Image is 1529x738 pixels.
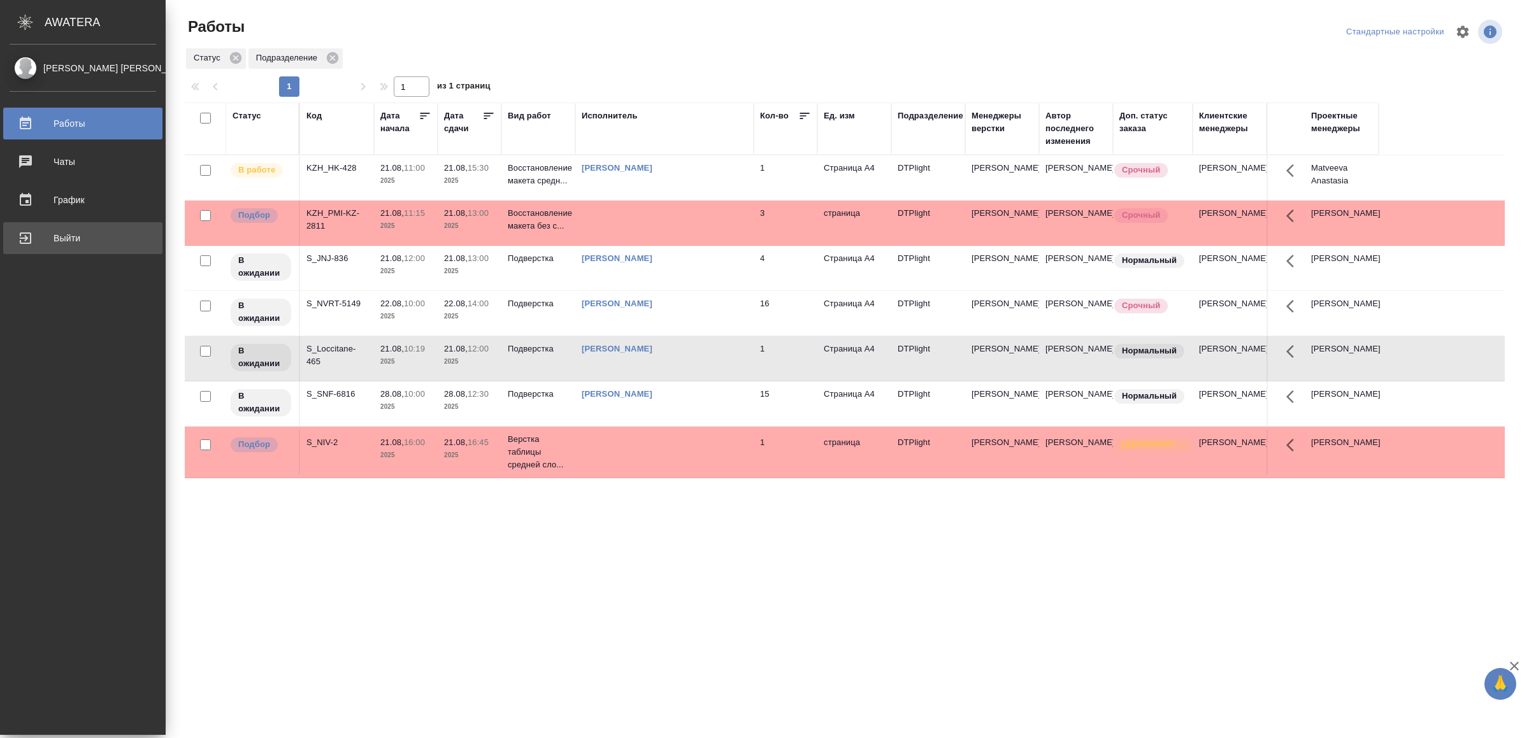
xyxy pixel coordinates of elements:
[1193,336,1267,381] td: [PERSON_NAME]
[404,437,425,447] p: 16:00
[1279,246,1309,276] button: Здесь прячутся важные кнопки
[380,110,419,135] div: Дата начала
[229,343,292,373] div: Исполнитель назначен, приступать к работе пока рано
[1478,20,1505,44] span: Посмотреть информацию
[45,10,166,35] div: AWATERA
[404,389,425,399] p: 10:00
[229,297,292,327] div: Исполнитель назначен, приступать к работе пока рано
[508,433,569,471] p: Верстка таблицы средней сло...
[508,343,569,355] p: Подверстка
[229,207,292,224] div: Можно подбирать исполнителей
[468,208,489,218] p: 13:00
[306,162,368,174] div: KZH_HK-428
[380,437,404,447] p: 21.08,
[238,209,270,222] p: Подбор
[186,48,246,69] div: Статус
[891,201,965,245] td: DTPlight
[444,253,468,263] p: 21.08,
[444,163,468,173] p: 21.08,
[582,389,652,399] a: [PERSON_NAME]
[898,110,963,122] div: Подразделение
[1193,381,1267,426] td: [PERSON_NAME]
[444,110,482,135] div: Дата сдачи
[380,344,404,353] p: 21.08,
[444,208,468,218] p: 21.08,
[1311,110,1372,135] div: Проектные менеджеры
[1447,17,1478,47] span: Настроить таблицу
[972,252,1033,265] p: [PERSON_NAME]
[437,78,491,97] span: из 1 страниц
[972,162,1033,174] p: [PERSON_NAME]
[972,436,1033,449] p: [PERSON_NAME]
[380,208,404,218] p: 21.08,
[817,246,891,290] td: Страница А4
[508,207,569,232] p: Восстановление макета без с...
[972,343,1033,355] p: [PERSON_NAME]
[754,201,817,245] td: 3
[1305,155,1379,200] td: Matveeva Anastasia
[972,297,1033,310] p: [PERSON_NAME]
[380,163,404,173] p: 21.08,
[306,110,322,122] div: Код
[238,164,275,176] p: В работе
[891,246,965,290] td: DTPlight
[444,299,468,308] p: 22.08,
[10,114,156,133] div: Работы
[582,344,652,353] a: [PERSON_NAME]
[404,253,425,263] p: 12:00
[1122,209,1160,222] p: Срочный
[1193,246,1267,290] td: [PERSON_NAME]
[404,344,425,353] p: 10:19
[508,297,569,310] p: Подверстка
[306,207,368,232] div: KZH_PMI-KZ-2811
[1279,430,1309,460] button: Здесь прячутся важные кнопки
[1199,110,1260,135] div: Клиентские менеджеры
[754,246,817,290] td: 4
[229,252,292,282] div: Исполнитель назначен, приступать к работе пока рано
[238,299,284,325] p: В ожидании
[404,208,425,218] p: 11:15
[380,355,431,368] p: 2025
[891,430,965,474] td: DTPlight
[824,110,855,122] div: Ед. изм
[306,343,368,368] div: S_Loccitane-465
[582,163,652,173] a: [PERSON_NAME]
[817,201,891,245] td: страница
[1305,291,1379,336] td: [PERSON_NAME]
[306,388,368,401] div: S_SNF-6816
[972,388,1033,401] p: [PERSON_NAME]
[306,297,368,310] div: S_NVRT-5149
[3,146,162,178] a: Чаты
[1279,291,1309,322] button: Здесь прячутся важные кнопки
[444,344,468,353] p: 21.08,
[3,108,162,139] a: Работы
[1122,164,1160,176] p: Срочный
[10,61,156,75] div: [PERSON_NAME] [PERSON_NAME]
[3,184,162,216] a: График
[444,174,495,187] p: 2025
[817,291,891,336] td: Страница А4
[229,388,292,418] div: Исполнитель назначен, приступать к работе пока рано
[404,163,425,173] p: 11:00
[444,220,495,232] p: 2025
[1039,246,1113,290] td: [PERSON_NAME]
[380,310,431,323] p: 2025
[444,265,495,278] p: 2025
[1193,430,1267,474] td: [PERSON_NAME]
[444,355,495,368] p: 2025
[1343,22,1447,42] div: split button
[468,437,489,447] p: 16:45
[306,252,368,265] div: S_JNJ-836
[817,430,891,474] td: страница
[760,110,789,122] div: Кол-во
[754,430,817,474] td: 1
[754,381,817,426] td: 15
[233,110,261,122] div: Статус
[508,110,551,122] div: Вид работ
[1045,110,1107,148] div: Автор последнего изменения
[1122,390,1177,402] p: Нормальный
[1122,254,1177,267] p: Нормальный
[891,336,965,381] td: DTPlight
[1039,291,1113,336] td: [PERSON_NAME]
[1193,201,1267,245] td: [PERSON_NAME]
